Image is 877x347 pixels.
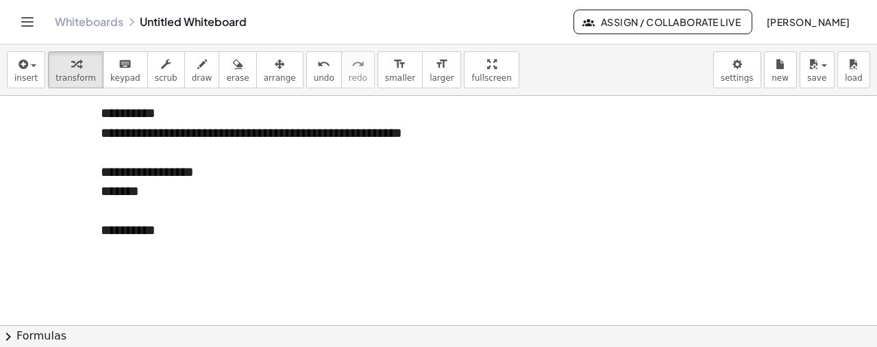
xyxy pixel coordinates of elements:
[351,56,365,73] i: redo
[721,73,754,83] span: settings
[422,51,461,88] button: format_sizelarger
[713,51,761,88] button: settings
[755,10,861,34] button: [PERSON_NAME]
[16,11,38,33] button: Toggle navigation
[219,51,256,88] button: erase
[807,73,826,83] span: save
[119,56,132,73] i: keyboard
[155,73,177,83] span: scrub
[845,73,863,83] span: load
[317,56,330,73] i: undo
[766,16,850,28] span: [PERSON_NAME]
[430,73,454,83] span: larger
[184,51,220,88] button: draw
[837,51,870,88] button: load
[378,51,423,88] button: format_sizesmaller
[349,73,367,83] span: redo
[256,51,304,88] button: arrange
[573,10,752,34] button: Assign / Collaborate Live
[306,51,342,88] button: undoundo
[48,51,103,88] button: transform
[464,51,519,88] button: fullscreen
[226,73,249,83] span: erase
[435,56,448,73] i: format_size
[764,51,797,88] button: new
[264,73,296,83] span: arrange
[7,51,45,88] button: insert
[55,73,96,83] span: transform
[55,15,123,29] a: Whiteboards
[341,51,375,88] button: redoredo
[393,56,406,73] i: format_size
[147,51,185,88] button: scrub
[585,16,741,28] span: Assign / Collaborate Live
[385,73,415,83] span: smaller
[800,51,835,88] button: save
[314,73,334,83] span: undo
[14,73,38,83] span: insert
[103,51,148,88] button: keyboardkeypad
[110,73,140,83] span: keypad
[192,73,212,83] span: draw
[771,73,789,83] span: new
[471,73,511,83] span: fullscreen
